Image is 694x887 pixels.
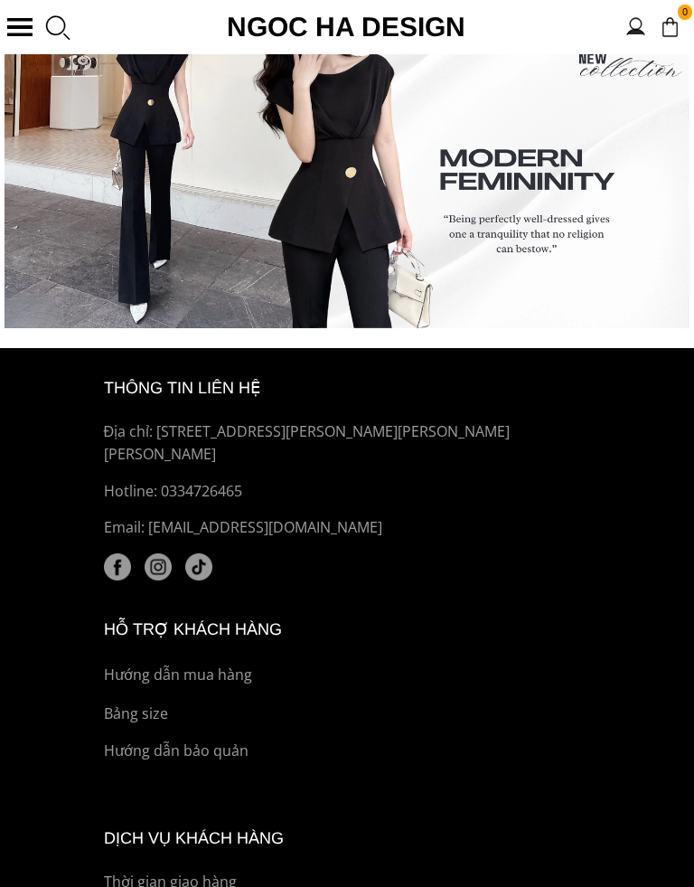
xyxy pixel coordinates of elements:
[185,553,212,580] a: tiktok
[104,553,131,580] a: facebook (1)
[104,664,591,687] a: Hướng dẫn mua hàng
[145,553,172,580] img: instagram
[104,420,591,467] p: Địa chỉ: [STREET_ADDRESS][PERSON_NAME][PERSON_NAME][PERSON_NAME]
[660,16,680,37] img: img-CART-ICON-ksit0nf1
[211,5,482,49] a: Ngoc Ha Design
[104,740,591,763] a: Hướng dẫn bảo quản
[678,5,693,20] span: 0
[104,375,591,401] h6: thông tin liên hệ
[104,826,591,852] h6: Dịch vụ khách hàng
[104,617,591,643] h6: hỗ trợ khách hàng
[104,703,591,726] a: Bảng size
[104,516,591,540] p: Email: [EMAIL_ADDRESS][DOMAIN_NAME]
[104,480,591,504] a: Hotline: 0334726465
